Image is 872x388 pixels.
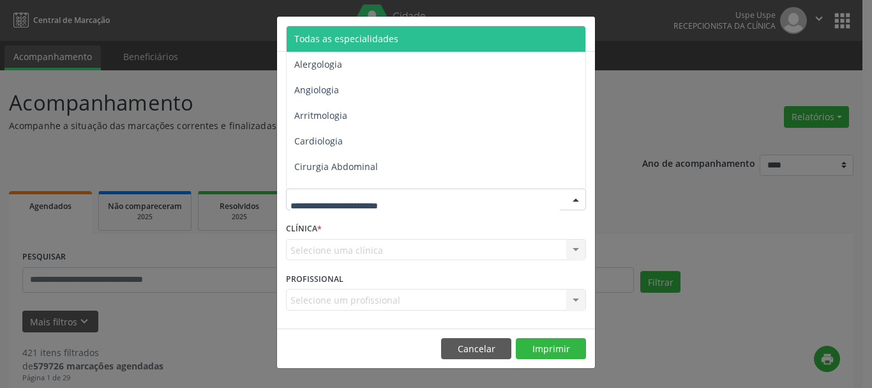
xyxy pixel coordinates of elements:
label: PROFISSIONAL [286,269,343,289]
span: Cardiologia [294,135,343,147]
label: CLÍNICA [286,219,322,239]
button: Close [569,17,595,48]
span: Cirurgia Abdominal [294,160,378,173]
span: Arritmologia [294,109,347,121]
span: Alergologia [294,58,342,70]
span: Cirurgia Bariatrica [294,186,373,198]
span: Angiologia [294,84,339,96]
button: Cancelar [441,338,511,360]
span: Todas as especialidades [294,33,398,45]
button: Imprimir [516,338,586,360]
h5: Relatório de agendamentos [286,26,432,42]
